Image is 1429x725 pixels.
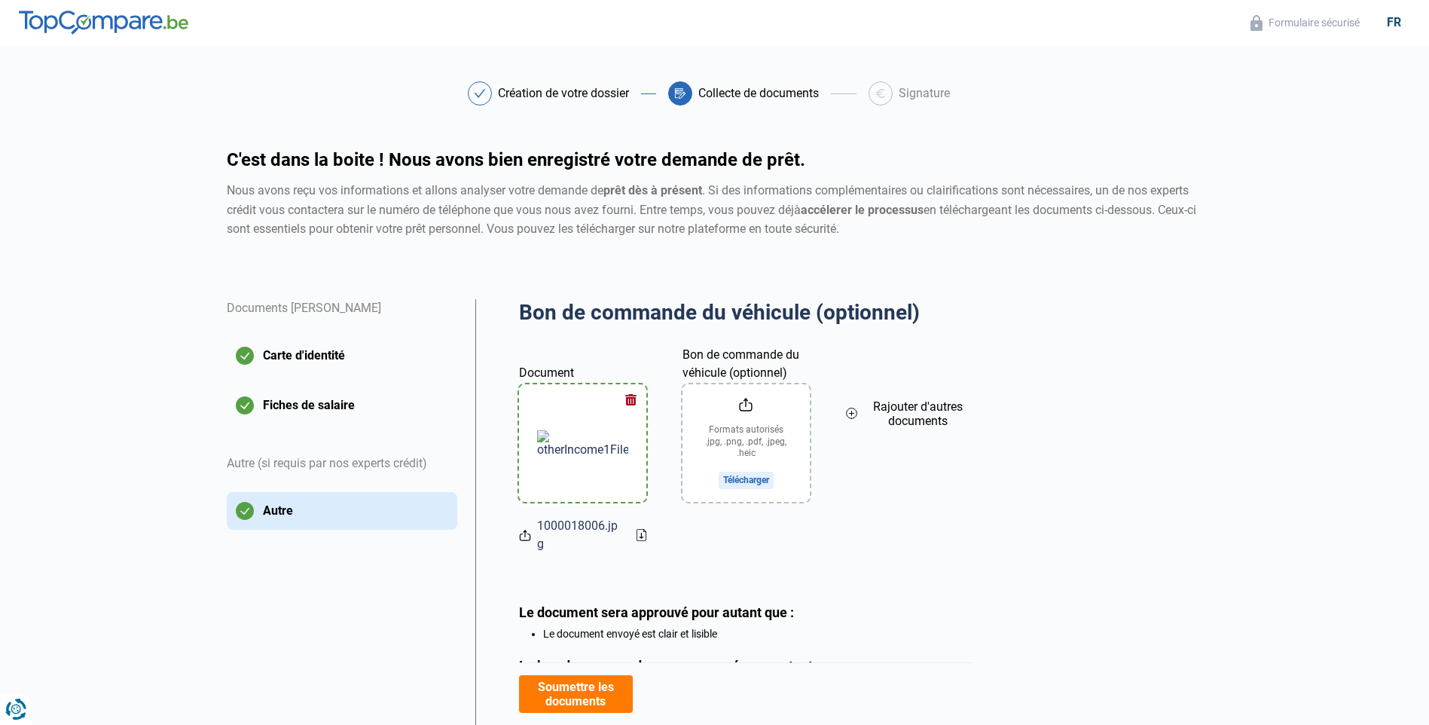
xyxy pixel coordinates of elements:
div: Nous avons reçu vos informations et allons analyser votre demande de . Si des informations complé... [227,181,1203,239]
label: Document [519,344,646,382]
button: Carte d'identité [227,337,457,375]
div: Le bon de commande sera approuvé pour autant que : [519,658,973,674]
li: Le document envoyé est clair et lisible [543,628,973,640]
div: fr [1378,15,1410,29]
div: Documents [PERSON_NAME] [227,299,457,337]
button: Rajouter d'autres documents [846,344,973,482]
button: Fiches de salaire [227,387,457,424]
div: Création de votre dossier [498,87,629,99]
div: Signature [899,87,950,99]
h1: C'est dans la boite ! Nous avons bien enregistré votre demande de prêt. [227,151,1203,169]
label: Bon de commande du véhicule (optionnel) [682,344,810,382]
h2: Bon de commande du véhicule (optionnel) [519,299,973,326]
img: TopCompare.be [19,11,188,35]
div: Le document sera approuvé pour autant que : [519,604,973,620]
span: Rajouter d'autres documents [863,399,973,428]
img: otherIncome1File [537,430,628,457]
span: 1000018006.jpg [537,517,624,553]
a: Download [637,529,646,541]
strong: prêt dès à présent [603,183,702,197]
button: Autre [227,492,457,530]
strong: accélerer le processus [801,203,924,217]
button: Formulaire sécurisé [1246,14,1364,32]
div: Collecte de documents [698,87,819,99]
div: Autre (si requis par nos experts crédit) [227,436,457,492]
button: Soumettre les documents [519,675,633,713]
